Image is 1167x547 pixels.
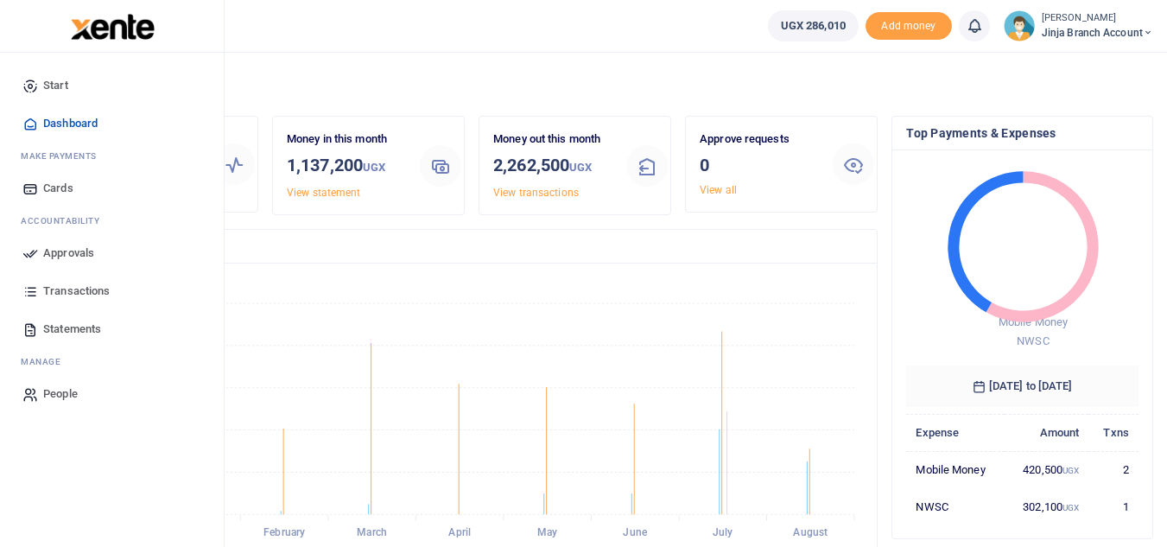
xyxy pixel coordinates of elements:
[866,12,952,41] li: Toup your wallet
[43,283,110,300] span: Transactions
[14,310,210,348] a: Statements
[14,105,210,143] a: Dashboard
[1005,414,1088,451] th: Amount
[43,77,68,94] span: Start
[781,17,846,35] span: UGX 286,010
[29,149,97,162] span: ake Payments
[1088,488,1138,525] td: 1
[866,18,952,31] a: Add money
[34,214,99,227] span: countability
[287,130,406,149] p: Money in this month
[69,19,155,32] a: logo-small logo-large logo-large
[700,152,819,178] h3: 0
[1005,451,1088,488] td: 420,500
[493,187,579,199] a: View transactions
[1062,503,1079,512] small: UGX
[1088,451,1138,488] td: 2
[1004,10,1153,41] a: profile-user [PERSON_NAME] Jinja branch account
[768,10,859,41] a: UGX 286,010
[569,161,592,174] small: UGX
[43,321,101,338] span: Statements
[363,161,385,174] small: UGX
[1042,25,1153,41] span: Jinja branch account
[263,527,305,539] tspan: February
[493,130,612,149] p: Money out this month
[700,184,737,196] a: View all
[700,130,819,149] p: Approve requests
[999,315,1068,328] span: Mobile Money
[357,527,387,539] tspan: March
[14,234,210,272] a: Approvals
[1005,488,1088,525] td: 302,100
[14,375,210,413] a: People
[43,180,73,197] span: Cards
[43,115,98,132] span: Dashboard
[1042,11,1153,26] small: [PERSON_NAME]
[1004,10,1035,41] img: profile-user
[71,14,155,40] img: logo-large
[1088,414,1138,451] th: Txns
[906,488,1005,525] td: NWSC
[43,385,78,403] span: People
[14,169,210,207] a: Cards
[29,355,61,368] span: anage
[906,124,1138,143] h4: Top Payments & Expenses
[866,12,952,41] span: Add money
[66,74,1153,93] h4: Hello
[793,527,828,539] tspan: August
[14,67,210,105] a: Start
[906,414,1005,451] th: Expense
[906,366,1138,407] h6: [DATE] to [DATE]
[14,207,210,234] li: Ac
[493,152,612,181] h3: 2,262,500
[14,272,210,310] a: Transactions
[761,10,866,41] li: Wallet ballance
[1062,466,1079,475] small: UGX
[43,245,94,262] span: Approvals
[906,451,1005,488] td: Mobile Money
[287,152,406,181] h3: 1,137,200
[14,348,210,375] li: M
[1018,334,1050,347] span: NWSC
[14,143,210,169] li: M
[80,237,863,256] h4: Transactions Overview
[287,187,360,199] a: View statement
